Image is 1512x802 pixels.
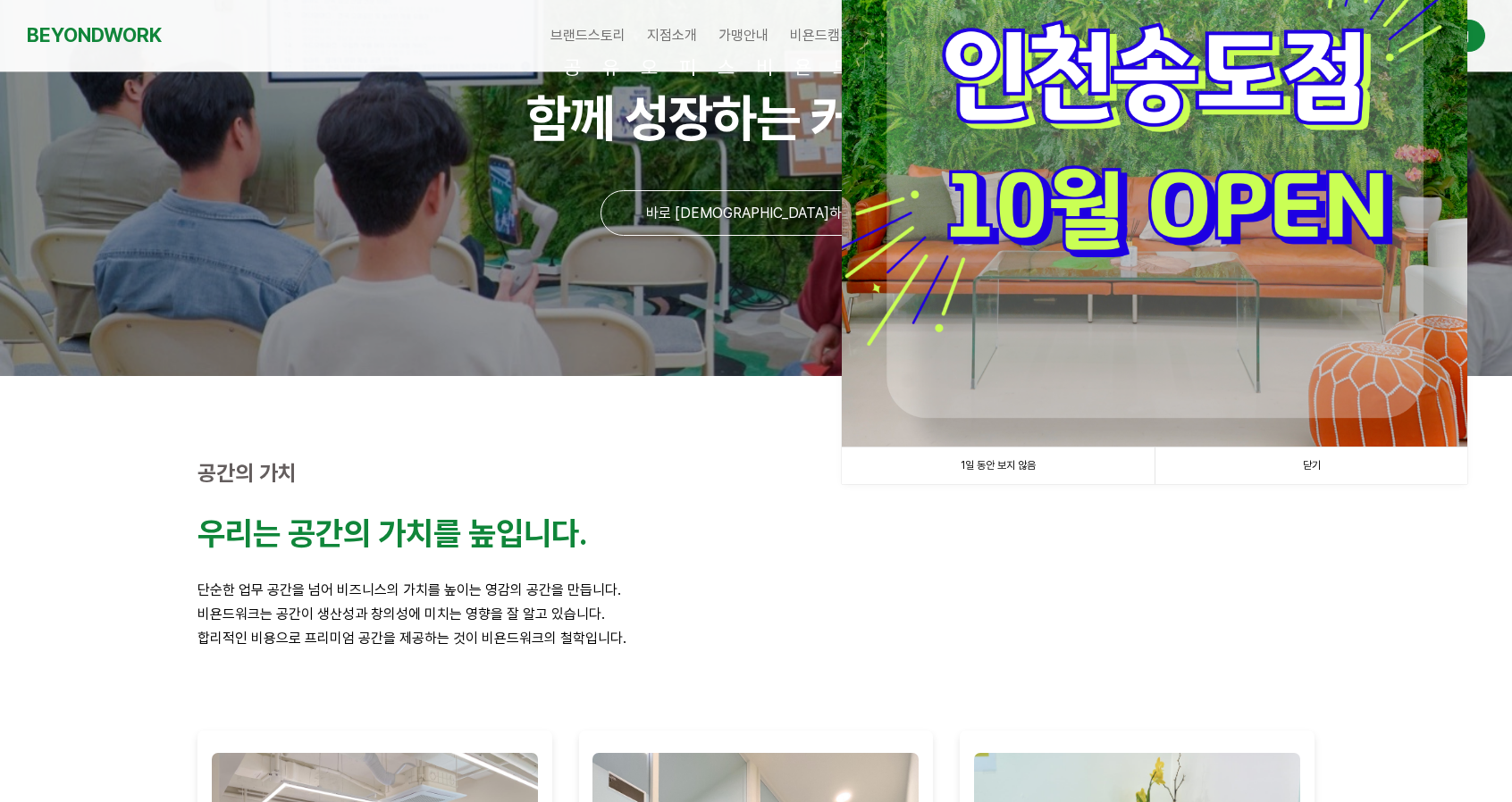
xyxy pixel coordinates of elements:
[27,19,162,52] a: BEYONDWORK
[842,447,1155,484] a: 1일 동안 보지 않음
[197,514,587,553] strong: 우리는 공간의 가치를 높입니다.
[197,626,1315,650] p: 합리적인 비용으로 프리미엄 공간을 제공하는 것이 비욘드워크의 철학입니다.
[647,27,697,44] span: 지점소개
[1155,447,1467,484] a: 닫기
[197,577,1315,601] p: 단순한 업무 공간을 넘어 비즈니스의 가치를 높이는 영감의 공간을 만듭니다.
[197,460,297,486] strong: 공간의 가치
[540,13,636,58] a: 브랜드스토리
[779,13,876,58] a: 비욘드캠퍼스
[197,601,1315,625] p: 비욘드워크는 공간이 생산성과 창의성에 미치는 영향을 잘 알고 있습니다.
[790,27,865,44] span: 비욘드캠퍼스
[636,13,708,58] a: 지점소개
[708,13,779,58] a: 가맹안내
[718,27,769,44] span: 가맹안내
[550,27,626,44] span: 브랜드스토리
